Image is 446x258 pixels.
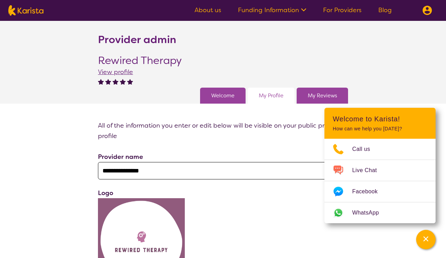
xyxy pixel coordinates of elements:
a: For Providers [323,6,362,14]
h2: Provider admin [98,33,176,46]
img: Karista logo [8,5,43,16]
button: Channel Menu [416,230,436,249]
label: Provider name [98,153,143,161]
img: fullstar [127,79,133,84]
label: Logo [98,189,113,197]
img: fullstar [98,79,104,84]
span: WhatsApp [352,208,387,218]
a: About us [195,6,221,14]
a: My Reviews [308,90,337,101]
h2: Welcome to Karista! [333,115,427,123]
img: fullstar [113,79,118,84]
img: fullstar [105,79,111,84]
a: Web link opens in a new tab. [324,202,436,223]
img: menu [422,6,432,15]
p: All of the information you enter or edit below will be visible on your public provider profile [98,120,348,141]
a: My Profile [259,90,283,101]
a: Blog [378,6,392,14]
span: Call us [352,144,379,154]
a: View profile [98,68,133,76]
a: Funding Information [238,6,306,14]
img: fullstar [120,79,126,84]
a: Welcome [211,90,234,101]
span: Live Chat [352,165,385,176]
ul: Choose channel [324,139,436,223]
div: Channel Menu [324,108,436,223]
span: Facebook [352,186,386,197]
h2: Rewired Therapy [98,54,182,67]
p: How can we help you [DATE]? [333,126,427,132]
